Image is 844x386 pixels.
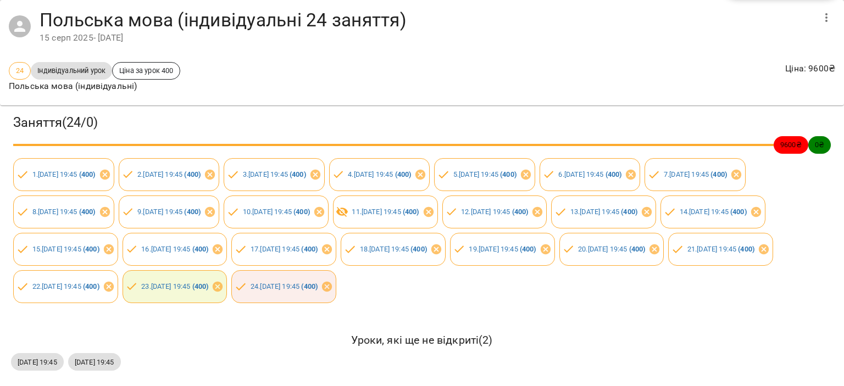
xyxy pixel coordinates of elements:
[184,170,201,178] b: ( 400 )
[231,233,336,266] div: 17.[DATE] 19:45 (400)
[660,195,765,228] div: 14.[DATE] 19:45 (400)
[500,170,517,178] b: ( 400 )
[113,65,180,76] span: Ціна за урок 400
[79,208,96,216] b: ( 400 )
[453,170,517,178] a: 5.[DATE] 19:45 (400)
[687,245,754,253] a: 21.[DATE] 19:45 (400)
[251,282,318,290] a: 24.[DATE] 19:45 (400)
[192,282,209,290] b: ( 400 )
[9,80,180,93] p: Польська мова (індивідуальні)
[730,208,747,216] b: ( 400 )
[570,208,637,216] a: 13.[DATE] 19:45 (400)
[450,233,555,266] div: 19.[DATE] 19:45 (400)
[329,158,430,191] div: 4.[DATE] 19:45 (400)
[141,282,208,290] a: 23.[DATE] 19:45 (400)
[785,62,835,75] p: Ціна : 9600 ₴
[520,245,536,253] b: ( 400 )
[231,270,336,303] div: 24.[DATE] 19:45 (400)
[243,170,306,178] a: 3.[DATE] 19:45 (400)
[13,233,118,266] div: 15.[DATE] 19:45 (400)
[79,170,96,178] b: ( 400 )
[32,208,96,216] a: 8.[DATE] 19:45 (400)
[40,31,813,44] div: 15 серп 2025 - [DATE]
[621,208,637,216] b: ( 400 )
[341,233,446,266] div: 18.[DATE] 19:45 (400)
[645,158,746,191] div: 7.[DATE] 19:45 (400)
[301,245,318,253] b: ( 400 )
[32,282,99,290] a: 22.[DATE] 19:45 (400)
[540,158,641,191] div: 6.[DATE] 19:45 (400)
[137,208,201,216] a: 9.[DATE] 19:45 (400)
[13,158,114,191] div: 1.[DATE] 19:45 (400)
[664,170,727,178] a: 7.[DATE] 19:45 (400)
[119,158,220,191] div: 2.[DATE] 19:45 (400)
[461,208,528,216] a: 12.[DATE] 19:45 (400)
[333,195,438,228] div: 11.[DATE] 19:45 (400)
[290,170,306,178] b: ( 400 )
[348,170,411,178] a: 4.[DATE] 19:45 (400)
[251,245,318,253] a: 17.[DATE] 19:45 (400)
[141,245,208,253] a: 16.[DATE] 19:45 (400)
[301,282,318,290] b: ( 400 )
[403,208,419,216] b: ( 400 )
[558,170,621,178] a: 6.[DATE] 19:45 (400)
[123,270,227,303] div: 23.[DATE] 19:45 (400)
[224,158,325,191] div: 3.[DATE] 19:45 (400)
[512,208,529,216] b: ( 400 )
[11,357,64,367] span: [DATE] 19:45
[32,170,96,178] a: 1.[DATE] 19:45 (400)
[606,170,622,178] b: ( 400 )
[243,208,310,216] a: 10.[DATE] 19:45 (400)
[710,170,727,178] b: ( 400 )
[13,195,114,228] div: 8.[DATE] 19:45 (400)
[808,139,831,150] span: 0 ₴
[551,195,656,228] div: 13.[DATE] 19:45 (400)
[13,114,831,131] h3: Заняття ( 24 / 0 )
[123,233,227,266] div: 16.[DATE] 19:45 (400)
[68,357,121,367] span: [DATE] 19:45
[224,195,329,228] div: 10.[DATE] 19:45 (400)
[680,208,747,216] a: 14.[DATE] 19:45 (400)
[578,245,645,253] a: 20.[DATE] 19:45 (400)
[9,65,30,76] span: 24
[83,282,99,290] b: ( 400 )
[774,139,808,150] span: 9600 ₴
[137,170,201,178] a: 2.[DATE] 19:45 (400)
[395,170,412,178] b: ( 400 )
[13,270,118,303] div: 22.[DATE] 19:45 (400)
[668,233,773,266] div: 21.[DATE] 19:45 (400)
[410,245,427,253] b: ( 400 )
[559,233,664,266] div: 20.[DATE] 19:45 (400)
[40,9,813,31] h4: Польська мова (індивідуальні 24 заняття)
[442,195,547,228] div: 12.[DATE] 19:45 (400)
[83,245,99,253] b: ( 400 )
[184,208,201,216] b: ( 400 )
[32,245,99,253] a: 15.[DATE] 19:45 (400)
[352,208,419,216] a: 11.[DATE] 19:45 (400)
[434,158,535,191] div: 5.[DATE] 19:45 (400)
[119,195,220,228] div: 9.[DATE] 19:45 (400)
[629,245,646,253] b: ( 400 )
[192,245,209,253] b: ( 400 )
[360,245,427,253] a: 18.[DATE] 19:45 (400)
[31,65,112,76] span: Індивідуальний урок
[293,208,310,216] b: ( 400 )
[738,245,754,253] b: ( 400 )
[469,245,536,253] a: 19.[DATE] 19:45 (400)
[11,332,833,349] h6: Уроки, які ще не відкриті ( 2 )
